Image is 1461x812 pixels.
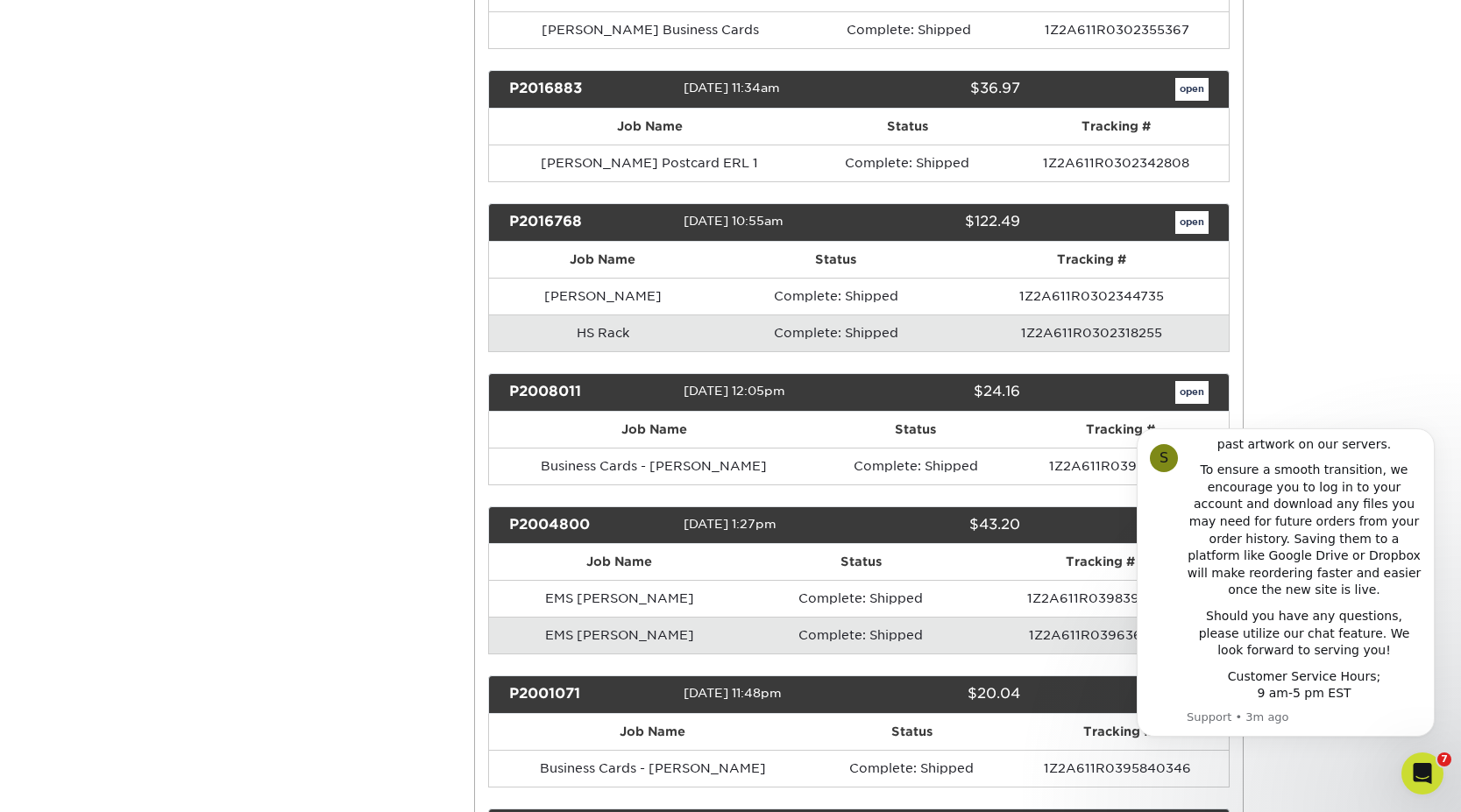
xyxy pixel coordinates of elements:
[489,714,816,750] th: Job Name
[4,759,149,806] iframe: Google Customer Reviews
[846,514,1033,537] div: $43.20
[819,448,1012,484] td: Complete: Shipped
[1006,11,1229,48] td: 1Z2A611R0302355367
[846,211,1033,234] div: $122.49
[846,381,1033,404] div: $24.16
[489,412,819,448] th: Job Name
[972,544,1229,580] th: Tracking #
[955,314,1229,351] td: 1Z2A611R0302318255
[1175,211,1209,234] a: open
[716,242,955,278] th: Status
[496,211,684,234] div: P2016768
[972,580,1229,617] td: 1Z2A611R0398397062
[684,214,784,228] span: [DATE] 10:55am
[496,78,684,101] div: P2016883
[489,278,716,314] td: [PERSON_NAME]
[749,617,972,653] td: Complete: Shipped
[716,314,955,351] td: Complete: Shipped
[812,11,1006,48] td: Complete: Shipped
[819,412,1012,448] th: Status
[1012,448,1229,484] td: 1Z2A611R0391589279
[489,11,812,48] td: [PERSON_NAME] Business Cards
[489,109,810,145] th: Job Name
[846,78,1033,101] div: $36.97
[1012,412,1229,448] th: Tracking #
[489,145,810,181] td: [PERSON_NAME] Postcard ERL 1
[1004,109,1229,145] th: Tracking #
[1007,714,1229,750] th: Tracking #
[846,683,1033,706] div: $20.04
[1401,752,1443,794] iframe: Intercom live chat
[810,109,1004,145] th: Status
[716,278,955,314] td: Complete: Shipped
[1004,145,1229,181] td: 1Z2A611R0302342808
[684,517,777,531] span: [DATE] 1:27pm
[684,384,785,398] span: [DATE] 12:05pm
[489,580,749,617] td: EMS [PERSON_NAME]
[489,242,716,278] th: Job Name
[489,544,749,580] th: Job Name
[684,81,780,95] span: [DATE] 11:34am
[749,544,972,580] th: Status
[749,580,972,617] td: Complete: Shipped
[489,448,819,484] td: Business Cards - [PERSON_NAME]
[810,145,1004,181] td: Complete: Shipped
[816,714,1007,750] th: Status
[955,278,1229,314] td: 1Z2A611R0302344735
[1437,752,1451,766] span: 7
[496,381,684,404] div: P2008011
[1007,750,1229,787] td: 1Z2A611R0395840346
[489,314,716,351] td: HS Rack
[489,617,749,653] td: EMS [PERSON_NAME]
[496,683,684,706] div: P2001071
[955,242,1229,278] th: Tracking #
[489,750,816,787] td: Business Cards - [PERSON_NAME]
[1175,381,1209,404] a: open
[1110,402,1461,765] iframe: Intercom notifications message
[684,687,782,701] span: [DATE] 11:48pm
[816,750,1007,787] td: Complete: Shipped
[496,514,684,537] div: P2004800
[972,617,1229,653] td: 1Z2A611R0396363851
[1175,78,1209,101] a: open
